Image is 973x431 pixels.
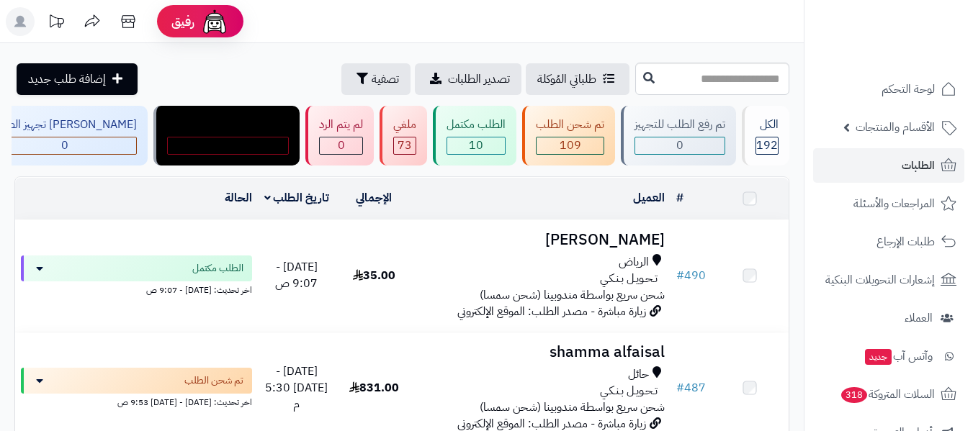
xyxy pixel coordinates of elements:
[840,386,868,404] span: 318
[633,189,665,207] a: العميل
[676,379,684,396] span: #
[393,117,416,133] div: ملغي
[676,137,683,154] span: 0
[813,339,964,373] a: وآتس آبجديد
[875,24,959,55] img: logo-2.png
[394,137,416,154] div: 73
[447,137,505,154] div: 10
[619,254,649,271] span: الرياض
[628,366,649,383] span: حائل
[264,189,330,207] a: تاريخ الطلب
[865,349,892,365] span: جديد
[882,79,935,99] span: لوحة التحكم
[853,194,935,214] span: المراجعات والأسئلة
[635,137,725,154] div: 0
[418,344,665,360] h3: shamma alfaisal
[537,71,596,88] span: طلباتي المُوكلة
[349,379,399,396] span: 831.00
[813,72,964,106] a: لوحة التحكم
[536,117,604,133] div: تم شحن الطلب
[480,286,665,304] span: شحن سريع بواسطة مندوبينا (شحن سمسا)
[418,232,665,248] h3: [PERSON_NAME]
[448,71,510,88] span: تصدير الطلبات
[184,373,243,388] span: تم شحن الطلب
[537,137,604,154] div: 109
[319,117,363,133] div: لم يتم الرد
[813,148,964,183] a: الطلبات
[739,106,792,165] a: الكل192
[225,189,252,207] a: الحالة
[341,63,411,95] button: تصفية
[902,155,935,176] span: الطلبات
[526,63,629,95] a: طلباتي المُوكلة
[302,106,377,165] a: لم يتم الرد 0
[519,106,618,165] a: تم شحن الطلب 109
[469,137,483,154] span: 10
[813,301,964,335] a: العملاء
[372,71,399,88] span: تصفية
[480,399,665,416] span: شحن سريع بواسطة مندوبينا (شحن سمسا)
[825,270,935,290] span: إشعارات التحويلات البنكية
[171,13,194,30] span: رفيق
[905,308,933,328] span: العملاء
[275,258,318,292] span: [DATE] - 9:07 ص
[17,63,138,95] a: إضافة طلب جديد
[28,71,106,88] span: إضافة طلب جديد
[356,189,392,207] a: الإجمالي
[265,363,328,413] span: [DATE] - [DATE] 5:30 م
[618,106,739,165] a: تم رفع الطلب للتجهيز 0
[192,261,243,276] span: الطلب مكتمل
[635,117,725,133] div: تم رفع الطلب للتجهيز
[320,137,362,154] div: 0
[676,267,706,284] a: #490
[338,137,345,154] span: 0
[21,281,252,296] div: اخر تحديث: [DATE] - 9:07 ص
[560,137,581,154] span: 109
[813,263,964,297] a: إشعارات التحويلات البنكية
[225,137,232,154] span: 0
[398,137,412,154] span: 73
[430,106,519,165] a: الطلب مكتمل 10
[676,379,706,396] a: #487
[756,137,778,154] span: 192
[21,394,252,409] div: اخر تحديث: [DATE] - [DATE] 9:53 ص
[840,384,935,404] span: السلات المتروكة
[600,383,658,399] span: تـحـويـل بـنـكـي
[415,63,521,95] a: تصدير الطلبات
[61,137,68,154] span: 0
[168,137,288,154] div: 0
[676,189,683,207] a: #
[457,303,646,320] span: زيارة مباشرة - مصدر الطلب: الموقع الإلكتروني
[353,267,395,284] span: 35.00
[167,117,289,133] div: مندوب توصيل داخل الرياض
[813,186,964,221] a: المراجعات والأسئلة
[447,117,506,133] div: الطلب مكتمل
[676,267,684,284] span: #
[200,7,229,36] img: ai-face.png
[755,117,779,133] div: الكل
[876,232,935,252] span: طلبات الإرجاع
[813,377,964,412] a: السلات المتروكة318
[864,346,933,366] span: وآتس آب
[377,106,430,165] a: ملغي 73
[151,106,302,165] a: مندوب توصيل داخل الرياض 0
[38,7,74,40] a: تحديثات المنصة
[856,117,935,137] span: الأقسام والمنتجات
[600,271,658,287] span: تـحـويـل بـنـكـي
[813,224,964,259] a: طلبات الإرجاع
